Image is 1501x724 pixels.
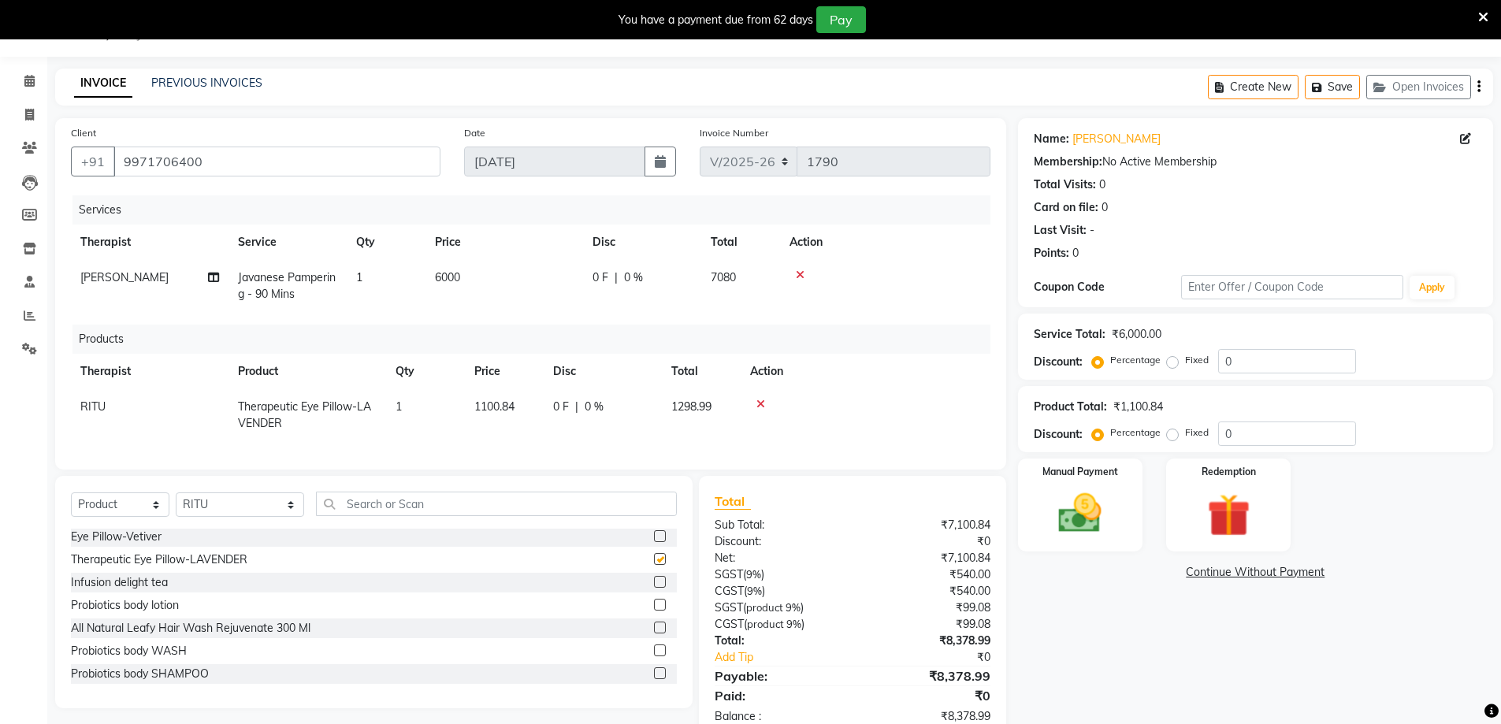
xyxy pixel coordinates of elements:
span: SGST [715,600,743,614]
div: ₹99.08 [853,600,1002,616]
div: Total: [703,633,853,649]
div: Services [72,195,1002,225]
div: Name: [1034,131,1069,147]
div: All Natural Leafy Hair Wash Rejuvenate 300 Ml [71,620,310,637]
div: Service Total: [1034,326,1105,343]
div: ₹7,100.84 [853,517,1002,533]
span: 0 % [624,269,643,286]
input: Enter Offer / Coupon Code [1181,275,1403,299]
label: Manual Payment [1042,465,1118,479]
button: +91 [71,147,115,176]
th: Price [465,354,544,389]
span: 1 [356,270,362,284]
div: Net: [703,550,853,566]
th: Qty [386,354,465,389]
div: ₹99.08 [853,616,1002,633]
th: Disc [544,354,662,389]
div: Card on file: [1034,199,1098,216]
th: Total [662,354,741,389]
div: Product Total: [1034,399,1107,415]
span: 7080 [711,270,736,284]
div: Discount: [1034,426,1083,443]
button: Open Invoices [1366,75,1471,99]
th: Product [228,354,386,389]
label: Date [464,126,485,140]
span: 1298.99 [671,399,711,414]
button: Create New [1208,75,1299,99]
div: ₹8,378.99 [853,633,1002,649]
div: ( ) [703,583,853,600]
span: 1 [396,399,402,414]
span: 0 F [553,399,569,415]
div: ₹540.00 [853,566,1002,583]
button: Pay [816,6,866,33]
div: - [1090,222,1094,239]
div: ( ) [703,616,853,633]
div: ₹0 [853,686,1002,705]
span: RITU [80,399,106,414]
div: ₹0 [878,649,1002,666]
div: Payable: [703,666,853,685]
label: Redemption [1202,465,1256,479]
span: | [615,269,618,286]
th: Qty [347,225,425,260]
th: Total [701,225,780,260]
span: [PERSON_NAME] [80,270,169,284]
img: _cash.svg [1045,488,1115,538]
label: Fixed [1185,425,1209,440]
span: 1100.84 [474,399,515,414]
div: Paid: [703,686,853,705]
div: No Active Membership [1034,154,1477,170]
th: Price [425,225,583,260]
div: You have a payment due from 62 days [619,12,813,28]
div: Total Visits: [1034,176,1096,193]
th: Therapist [71,354,228,389]
span: CGST [715,617,744,631]
div: Infusion delight tea [71,574,168,591]
span: | [575,399,578,415]
span: 6000 [435,270,460,284]
th: Action [780,225,990,260]
span: Javanese Pampering - 90 Mins [238,270,336,301]
div: Probiotics body WASH [71,643,187,659]
button: Apply [1410,276,1455,299]
a: Add Tip [703,649,877,666]
div: 0 [1099,176,1105,193]
div: Probiotics body SHAMPOO [71,666,209,682]
div: 0 [1072,245,1079,262]
th: Disc [583,225,701,260]
div: Membership: [1034,154,1102,170]
div: ₹8,378.99 [853,666,1002,685]
div: 0 [1102,199,1108,216]
label: Fixed [1185,353,1209,367]
label: Percentage [1110,353,1161,367]
span: product [746,601,783,614]
div: Discount: [1034,354,1083,370]
span: 9% [747,585,762,597]
span: 9% [786,618,801,630]
span: Therapeutic Eye Pillow-LAVENDER [238,399,371,430]
div: Therapeutic Eye Pillow-LAVENDER [71,551,247,568]
div: Sub Total: [703,517,853,533]
div: ( ) [703,600,853,616]
span: 0 % [585,399,604,415]
div: Probiotics body lotion [71,597,179,614]
div: ₹0 [853,533,1002,550]
a: [PERSON_NAME] [1072,131,1161,147]
th: Therapist [71,225,228,260]
label: Invoice Number [700,126,768,140]
div: Coupon Code [1034,279,1182,295]
th: Service [228,225,347,260]
div: ₹7,100.84 [853,550,1002,566]
img: _gift.svg [1194,488,1264,542]
div: Last Visit: [1034,222,1087,239]
a: PREVIOUS INVOICES [151,76,262,90]
span: 0 F [593,269,608,286]
div: Products [72,325,1002,354]
div: ( ) [703,566,853,583]
label: Client [71,126,96,140]
div: Eye Pillow-Vetiver [71,529,162,545]
span: SGST [715,567,743,581]
div: Points: [1034,245,1069,262]
span: Total [715,493,751,510]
